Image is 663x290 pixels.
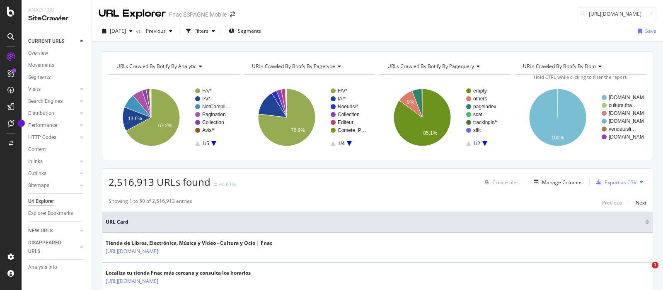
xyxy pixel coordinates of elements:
[202,112,226,117] text: Pagination
[338,141,345,146] text: 1/4
[605,179,636,186] div: Export as CSV
[28,181,49,190] div: Sitemaps
[473,119,498,125] text: trackingin/*
[530,177,583,187] button: Manage Columns
[202,141,209,146] text: 1/5
[219,181,236,188] div: +0.67%
[128,116,142,122] text: 13.6%
[28,197,54,206] div: Url Explorer
[230,12,235,17] div: arrow-right-arrow-left
[28,263,86,272] a: Analysis Info
[28,37,77,46] a: CURRENT URLS
[183,24,218,38] button: Filters
[635,24,656,38] button: Save
[28,7,85,14] div: Analytics
[28,145,46,154] div: Content
[492,179,520,186] div: Create alert
[423,130,437,136] text: 85.1%
[28,14,85,23] div: SiteCrawler
[106,247,158,256] a: [URL][DOMAIN_NAME]
[28,49,86,58] a: Overview
[106,239,272,247] div: Tienda de Libros, Electrónica, Música y Vídeo - Cultura y Ocio | Fnac
[116,63,196,70] span: URLs Crawled By Botify By analytic
[169,10,227,19] div: Fnac ESPAGNE Mobile
[28,85,77,94] a: Visits
[28,239,77,256] a: DISAPPEARED URLS
[28,227,77,235] a: NEW URLS
[225,24,264,38] button: Segments
[636,199,646,206] div: Next
[380,81,509,154] svg: A chart.
[143,24,176,38] button: Previous
[386,60,503,73] h4: URLs Crawled By Botify By pagequery
[28,97,63,106] div: Search Engines
[28,73,51,82] div: Segments
[250,60,368,73] h4: URLs Crawled By Botify By pagetype
[473,112,483,117] text: scat
[609,118,648,124] text: [DOMAIN_NAME]
[28,263,57,272] div: Analysis Info
[28,61,86,70] a: Movements
[291,127,305,133] text: 76.9%
[244,81,373,154] svg: A chart.
[577,7,656,21] input: Find a URL
[252,63,335,70] span: URLs Crawled By Botify By pagetype
[214,183,217,186] img: Equal
[194,27,208,34] div: Filters
[238,27,261,34] span: Segments
[473,96,487,102] text: others
[609,102,637,108] text: cultura.fna…
[473,141,480,146] text: 1/2
[515,81,644,154] svg: A chart.
[28,133,77,142] a: HTTP Codes
[202,119,224,125] text: Collection
[602,199,622,206] div: Previous
[202,104,230,110] text: NotCompli…
[28,109,77,118] a: Distribution
[609,110,648,116] text: [DOMAIN_NAME]
[106,277,158,285] a: [URL][DOMAIN_NAME]
[28,61,54,70] div: Movements
[609,95,648,100] text: [DOMAIN_NAME]
[534,74,628,80] span: Hold CTRL while clicking to filter the report.
[473,88,487,94] text: empty
[645,27,656,34] div: Save
[99,7,166,21] div: URL Explorer
[158,123,172,129] text: 67.2%
[202,127,215,133] text: Avis/*
[109,197,192,207] div: Showing 1 to 50 of 2,516,913 entries
[109,81,238,154] svg: A chart.
[28,121,77,130] a: Performance
[28,239,70,256] div: DISAPPEARED URLS
[338,104,358,110] text: Noeuds/*
[28,227,53,235] div: NEW URLS
[28,157,43,166] div: Inlinks
[28,181,77,190] a: Sitemaps
[473,127,481,133] text: sfilt
[609,134,648,140] text: [DOMAIN_NAME]
[143,27,166,34] span: Previous
[407,99,414,105] text: 9%
[115,60,232,73] h4: URLs Crawled By Botify By analytic
[110,27,126,34] span: 2025 Aug. 1st
[28,169,77,178] a: Outlinks
[28,109,54,118] div: Distribution
[136,27,143,34] span: vs
[338,119,353,125] text: Editeur
[109,175,211,189] span: 2,516,913 URLs found
[28,121,57,130] div: Performance
[523,63,596,70] span: URLs Crawled By Botify By dom
[338,127,366,133] text: Comete_P…
[17,119,25,127] div: Tooltip anchor
[473,104,496,110] text: pageindex
[28,197,86,206] a: Url Explorer
[28,209,86,218] a: Explorer Bookmarks
[635,262,655,282] iframe: Intercom live chat
[636,197,646,207] button: Next
[602,197,622,207] button: Previous
[28,157,77,166] a: Inlinks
